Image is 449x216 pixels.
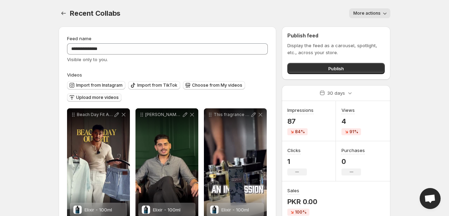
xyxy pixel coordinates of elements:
span: More actions [353,10,381,16]
span: Import from Instagram [76,82,123,88]
button: More actions [349,8,390,18]
p: This fragrance is a luxury packed in a bottle summer fragrances should last long and ELIXIR ki Ti... [214,112,250,117]
p: Beach Day Fit And my choice of scent is dnoirofficial Elixir - a blend of fresh and aquatic notes... [77,112,113,117]
h2: Publish feed [287,32,385,39]
p: 30 days [327,89,345,96]
h3: Purchases [341,147,365,154]
h3: Clicks [287,147,301,154]
h3: Views [341,107,355,114]
span: 91% [349,129,358,135]
span: Videos [67,72,82,78]
button: Import from Instagram [67,81,125,89]
button: Choose from My videos [183,81,245,89]
button: Settings [59,8,68,18]
p: 1 [287,157,307,166]
p: 0 [341,157,365,166]
span: Import from TikTok [137,82,177,88]
h3: Sales [287,187,299,194]
h3: Impressions [287,107,314,114]
span: Elixir - 100ml [84,207,112,213]
span: Elixir - 100ml [221,207,249,213]
p: 4 [341,117,361,125]
span: 84% [295,129,305,135]
p: [PERSON_NAME] ki baat to [PERSON_NAME] gi bhai dnoirofficial [145,112,182,117]
span: 100% [295,209,307,215]
button: Import from TikTok [128,81,180,89]
span: Choose from My videos [192,82,242,88]
p: PKR 0.00 [287,197,317,206]
p: Display the feed as a carousel, spotlight, etc., across your store. [287,42,385,56]
span: Elixir - 100ml [153,207,181,213]
button: Upload more videos [67,93,122,102]
span: Feed name [67,36,91,41]
p: 87 [287,117,314,125]
span: Publish [328,65,344,72]
button: Publish [287,63,385,74]
img: Elixir - 100ml [210,206,219,214]
img: Elixir - 100ml [142,206,150,214]
img: Elixir - 100ml [73,206,82,214]
span: Visible only to you. [67,57,108,62]
span: Upload more videos [76,95,119,100]
div: Open chat [420,188,441,209]
span: Recent Collabs [70,9,120,17]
